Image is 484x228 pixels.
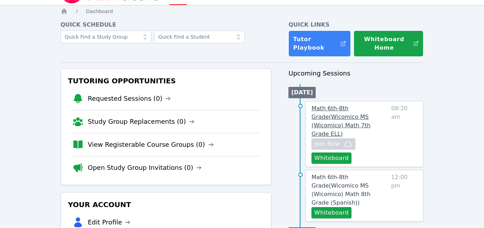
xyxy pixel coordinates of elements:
[311,105,370,137] span: Math 6th-8th Grade ( Wicomico MS (Wicomico) Math 7th Grade ELL )
[67,198,266,211] h3: Your Account
[88,94,171,104] a: Requested Sessions (0)
[88,163,202,173] a: Open Study Group Invitations (0)
[311,207,351,218] button: Whiteboard
[391,173,417,218] span: 12:00 pm
[154,30,245,43] input: Quick Find a Student
[288,21,423,29] h4: Quick Links
[86,8,113,15] a: Dashboard
[61,8,424,15] nav: Breadcrumb
[354,30,423,57] button: Whiteboard Home
[311,152,351,164] button: Whiteboard
[67,74,266,87] h3: Tutoring Opportunities
[314,140,340,148] span: Join Now
[88,140,214,150] a: View Registerable Course Groups (0)
[86,9,113,14] span: Dashboard
[288,30,351,57] a: Tutor Playbook
[61,21,272,29] h4: Quick Schedule
[288,68,423,78] h3: Upcoming Sessions
[311,104,388,138] a: Math 6th-8th Grade(Wicomico MS (Wicomico) Math 7th Grade ELL)
[311,173,388,207] a: Math 6th-8th Grade(Wicomico MS (Wicomico) Math 8th Grade (Spanish))
[288,87,316,98] li: [DATE]
[88,117,195,127] a: Study Group Replacements (0)
[311,174,370,206] span: Math 6th-8th Grade ( Wicomico MS (Wicomico) Math 8th Grade (Spanish) )
[311,138,355,150] button: Join Now
[391,104,417,164] span: 08:20 am
[88,217,131,227] a: Edit Profile
[61,30,151,43] input: Quick Find a Study Group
